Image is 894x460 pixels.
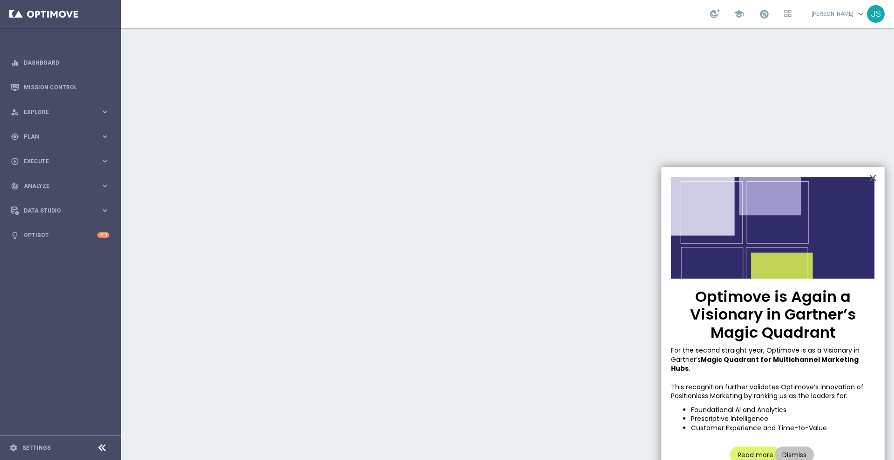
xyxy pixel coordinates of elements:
span: school [734,9,744,19]
div: +10 [97,232,109,238]
li: Customer Experience and Time-to-Value [691,424,875,433]
i: keyboard_arrow_right [101,132,109,141]
span: Analyze [24,183,101,189]
i: settings [9,444,18,452]
i: keyboard_arrow_right [101,157,109,166]
div: Data Studio [11,207,101,215]
p: This recognition further validates Optimove’s innovation of Positionless Marketing by ranking us ... [671,383,875,401]
div: Dashboard [11,50,109,75]
i: track_changes [11,182,19,190]
button: Close [868,170,877,185]
span: keyboard_arrow_down [856,9,866,19]
span: . [689,364,690,373]
a: [PERSON_NAME] [811,7,867,21]
i: play_circle_outline [11,157,19,166]
div: Analyze [11,182,101,190]
i: lightbulb [11,231,19,240]
a: Optibot [24,223,97,247]
strong: Magic Quadrant for Multichannel Marketing Hubs [671,355,860,373]
li: Prescriptive Intelligence [691,414,875,424]
i: equalizer [11,59,19,67]
li: Foundational AI and Analytics [691,406,875,415]
div: Plan [11,133,101,141]
div: Execute [11,157,101,166]
span: Plan [24,134,101,140]
i: keyboard_arrow_right [101,181,109,190]
span: Data Studio [24,208,101,213]
p: Optimove is Again a Visionary in Gartner’s Magic Quadrant [671,288,875,341]
i: gps_fixed [11,133,19,141]
a: Mission Control [24,75,109,100]
span: For the second straight year, Optimove is as a Visionary in Gartner’s [671,346,861,364]
a: Settings [22,445,51,451]
div: Explore [11,108,101,116]
i: keyboard_arrow_right [101,107,109,116]
i: keyboard_arrow_right [101,206,109,215]
div: Mission Control [11,75,109,100]
a: Dashboard [24,50,109,75]
div: Optibot [11,223,109,247]
i: person_search [11,108,19,116]
div: JS [867,5,885,23]
span: Explore [24,109,101,115]
span: Execute [24,159,101,164]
